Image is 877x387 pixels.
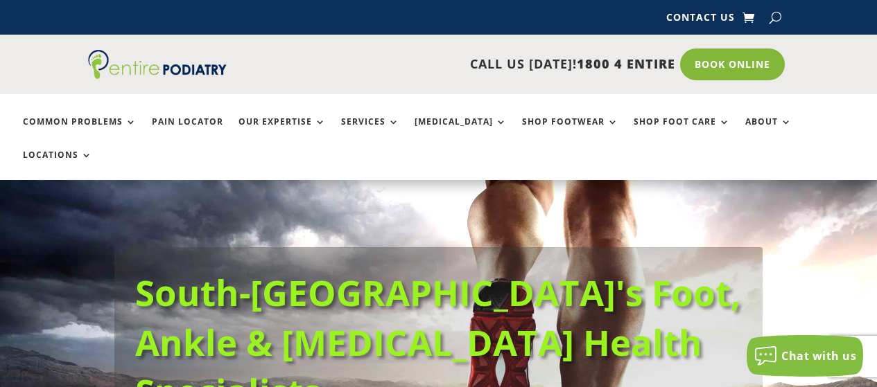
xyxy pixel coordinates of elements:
[745,117,792,147] a: About
[245,55,675,73] p: CALL US [DATE]!
[238,117,326,147] a: Our Expertise
[88,50,227,79] img: logo (1)
[152,117,223,147] a: Pain Locator
[522,117,618,147] a: Shop Footwear
[23,117,137,147] a: Common Problems
[341,117,399,147] a: Services
[23,150,92,180] a: Locations
[415,117,507,147] a: [MEDICAL_DATA]
[88,68,227,82] a: Entire Podiatry
[781,348,856,363] span: Chat with us
[747,335,863,377] button: Chat with us
[680,48,785,80] a: Book Online
[577,55,675,72] span: 1800 4 ENTIRE
[634,117,730,147] a: Shop Foot Care
[666,12,735,28] a: Contact Us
